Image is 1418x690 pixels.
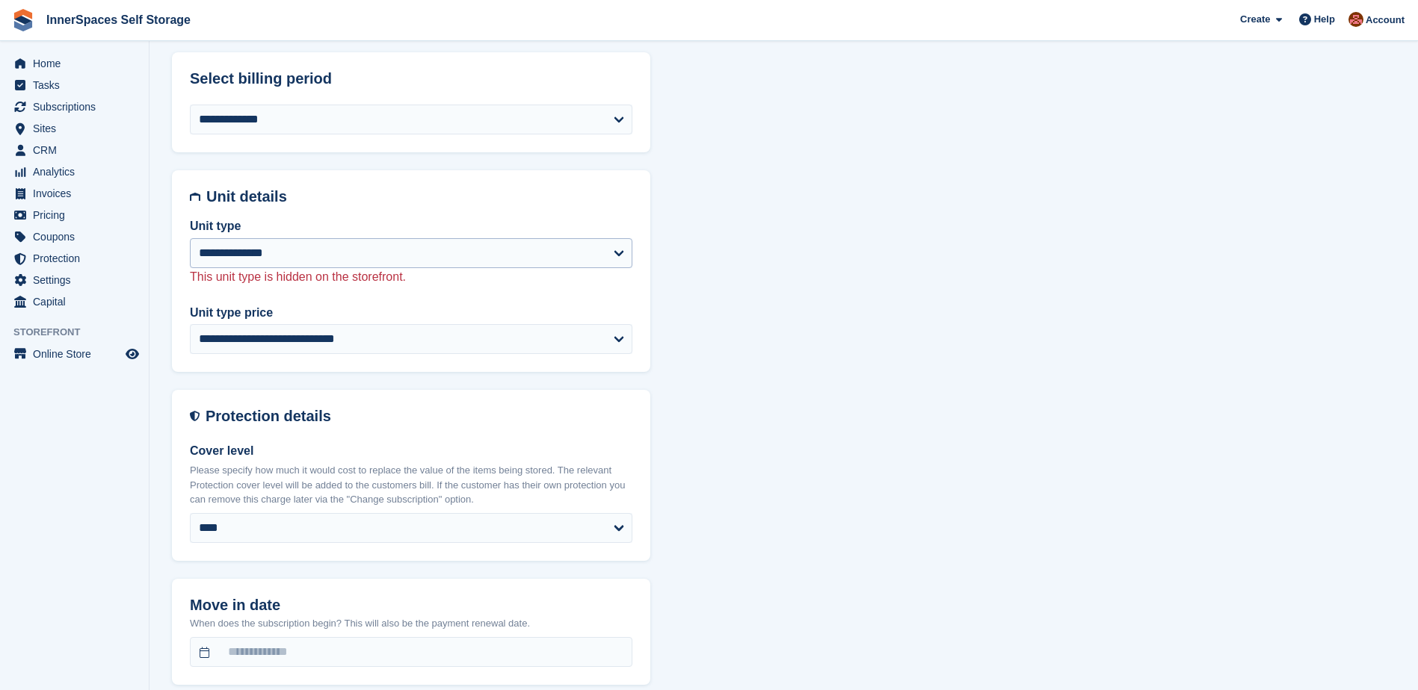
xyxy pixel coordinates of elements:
img: Abby Tilley [1348,12,1363,27]
a: menu [7,161,141,182]
a: menu [7,96,141,117]
span: Storefront [13,325,149,340]
a: InnerSpaces Self Storage [40,7,197,32]
span: Pricing [33,205,123,226]
a: menu [7,291,141,312]
span: Home [33,53,123,74]
a: menu [7,270,141,290]
span: Protection [33,248,123,269]
h2: Select billing period [190,70,632,87]
span: Subscriptions [33,96,123,117]
h2: Unit details [206,188,632,205]
span: Coupons [33,226,123,247]
span: Create [1240,12,1270,27]
a: menu [7,140,141,161]
img: unit-details-icon-595b0c5c156355b767ba7b61e002efae458ec76ed5ec05730b8e856ff9ea34a9.svg [190,188,200,205]
span: Tasks [33,75,123,96]
a: menu [7,248,141,269]
span: Invoices [33,183,123,204]
a: menu [7,226,141,247]
p: Please specify how much it would cost to replace the value of the items being stored. The relevan... [190,463,632,507]
span: Settings [33,270,123,290]
span: Account [1366,13,1405,28]
span: Sites [33,118,123,139]
span: Analytics [33,161,123,182]
h2: Protection details [206,408,632,425]
a: menu [7,118,141,139]
p: When does the subscription begin? This will also be the payment renewal date. [190,616,632,631]
img: stora-icon-8386f47178a22dfd0bd8f6a31ec36ba5ce8667c1dd55bd0f319d3a0aa187defe.svg [12,9,34,31]
a: menu [7,183,141,204]
label: Unit type price [190,304,632,322]
a: menu [7,53,141,74]
span: Capital [33,291,123,312]
a: menu [7,344,141,364]
img: insurance-details-icon-731ffda60807649b61249b889ba3c5e2b5c27d34e2e1fb37a309f0fde93ff34a.svg [190,408,200,425]
label: Cover level [190,442,632,460]
a: Preview store [123,345,141,363]
h2: Move in date [190,597,632,614]
p: This unit type is hidden on the storefront. [190,268,632,286]
span: Help [1314,12,1335,27]
span: CRM [33,140,123,161]
a: menu [7,75,141,96]
label: Unit type [190,217,632,235]
a: menu [7,205,141,226]
span: Online Store [33,344,123,364]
